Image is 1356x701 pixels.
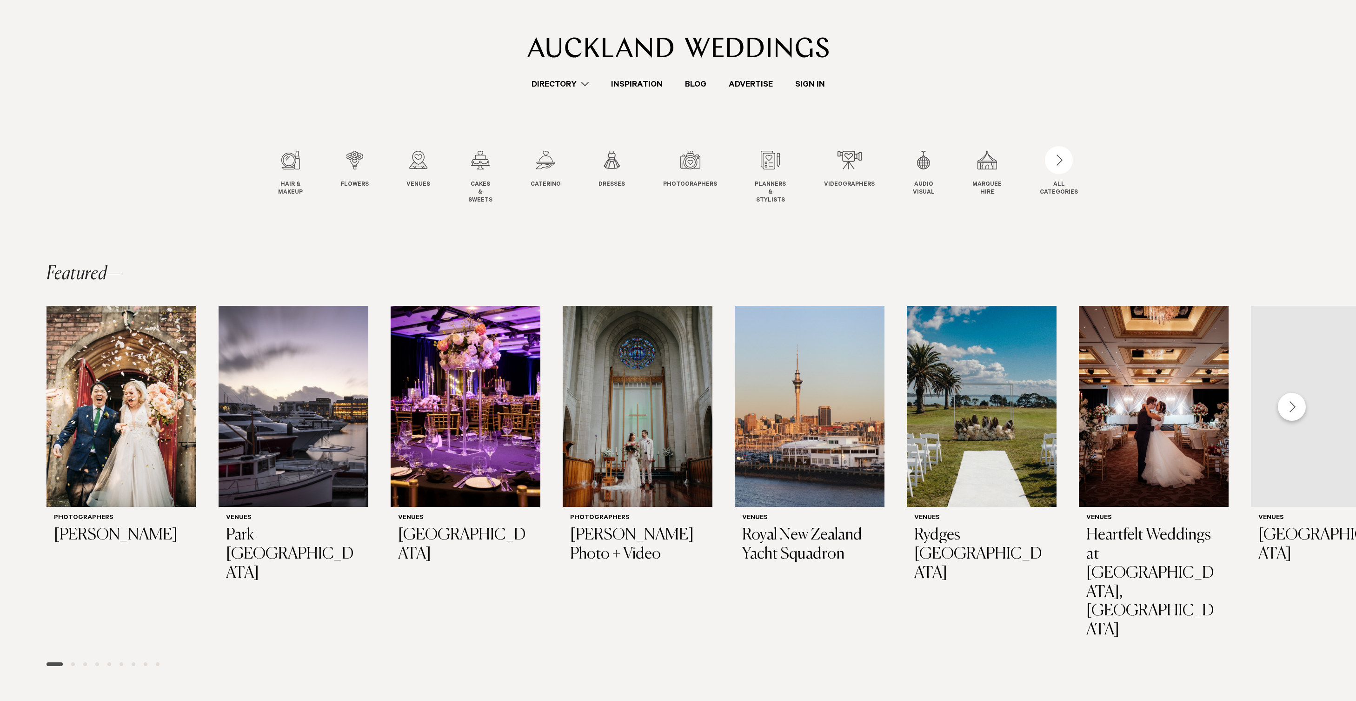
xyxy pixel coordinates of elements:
[406,151,430,189] a: Venues
[600,78,674,90] a: Inspiration
[570,514,705,522] h6: Photographers
[742,526,877,564] h3: Royal New Zealand Yacht Squadron
[531,181,561,189] span: Catering
[913,151,935,197] a: Audio Visual
[468,181,492,204] span: Cakes & Sweets
[531,151,579,204] swiper-slide: 5 / 12
[341,151,369,189] a: Flowers
[913,151,953,204] swiper-slide: 10 / 12
[54,514,189,522] h6: Photographers
[735,306,884,571] a: Auckland Weddings Venues | Royal New Zealand Yacht Squadron Venues Royal New Zealand Yacht Squadron
[47,265,121,283] h2: Featured
[1079,306,1229,647] swiper-slide: 7 / 29
[219,306,368,647] swiper-slide: 2 / 29
[406,151,449,204] swiper-slide: 3 / 12
[563,306,712,571] a: Auckland Weddings Photographers | Chris Turner Photo + Video Photographers [PERSON_NAME] Photo + ...
[824,151,893,204] swiper-slide: 9 / 12
[391,306,540,507] img: Auckland Weddings Venues | Pullman Auckland Hotel
[663,151,736,204] swiper-slide: 7 / 12
[824,151,875,189] a: Videographers
[570,526,705,564] h3: [PERSON_NAME] Photo + Video
[398,514,533,522] h6: Venues
[278,181,303,197] span: Hair & Makeup
[391,306,540,647] swiper-slide: 3 / 29
[226,514,361,522] h6: Venues
[531,151,561,189] a: Catering
[972,151,1002,197] a: Marquee Hire
[598,151,644,204] swiper-slide: 6 / 12
[784,78,836,90] a: Sign In
[54,526,189,545] h3: [PERSON_NAME]
[598,151,625,189] a: Dresses
[1079,306,1229,647] a: Auckland Weddings Venues | Heartfelt Weddings at Cordis, Auckland Venues Heartfelt Weddings at [G...
[226,526,361,583] h3: Park [GEOGRAPHIC_DATA]
[563,306,712,507] img: Auckland Weddings Photographers | Chris Turner Photo + Video
[1086,526,1221,640] h3: Heartfelt Weddings at [GEOGRAPHIC_DATA], [GEOGRAPHIC_DATA]
[1040,151,1078,195] button: ALLCATEGORIES
[219,306,368,507] img: Yacht in the harbour at Park Hyatt Auckland
[755,181,786,204] span: Planners & Stylists
[742,514,877,522] h6: Venues
[520,78,600,90] a: Directory
[718,78,784,90] a: Advertise
[735,306,884,647] swiper-slide: 5 / 29
[913,181,935,197] span: Audio Visual
[1079,306,1229,507] img: Auckland Weddings Venues | Heartfelt Weddings at Cordis, Auckland
[674,78,718,90] a: Blog
[663,181,717,189] span: Photographers
[398,526,533,564] h3: [GEOGRAPHIC_DATA]
[824,181,875,189] span: Videographers
[468,151,492,204] a: Cakes & Sweets
[278,151,303,197] a: Hair & Makeup
[1086,514,1221,522] h6: Venues
[563,306,712,647] swiper-slide: 4 / 29
[663,151,717,189] a: Photographers
[755,151,804,204] swiper-slide: 8 / 12
[914,526,1049,583] h3: Rydges [GEOGRAPHIC_DATA]
[47,306,196,553] a: Auckland Weddings Photographers | Zahn Photographers [PERSON_NAME]
[47,306,196,507] img: Auckland Weddings Photographers | Zahn
[527,37,829,58] img: Auckland Weddings Logo
[47,306,196,647] swiper-slide: 1 / 29
[972,181,1002,197] span: Marquee Hire
[972,151,1020,204] swiper-slide: 11 / 12
[1040,181,1078,197] div: ALL CATEGORIES
[341,181,369,189] span: Flowers
[219,306,368,590] a: Yacht in the harbour at Park Hyatt Auckland Venues Park [GEOGRAPHIC_DATA]
[406,181,430,189] span: Venues
[468,151,511,204] swiper-slide: 4 / 12
[341,151,387,204] swiper-slide: 2 / 12
[735,306,884,507] img: Auckland Weddings Venues | Royal New Zealand Yacht Squadron
[598,181,625,189] span: Dresses
[907,306,1057,590] a: Wedding ceremony at Rydges Formosa Venues Rydges [GEOGRAPHIC_DATA]
[907,306,1057,507] img: Wedding ceremony at Rydges Formosa
[278,151,321,204] swiper-slide: 1 / 12
[914,514,1049,522] h6: Venues
[391,306,540,571] a: Auckland Weddings Venues | Pullman Auckland Hotel Venues [GEOGRAPHIC_DATA]
[907,306,1057,647] swiper-slide: 6 / 29
[755,151,786,204] a: Planners & Stylists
